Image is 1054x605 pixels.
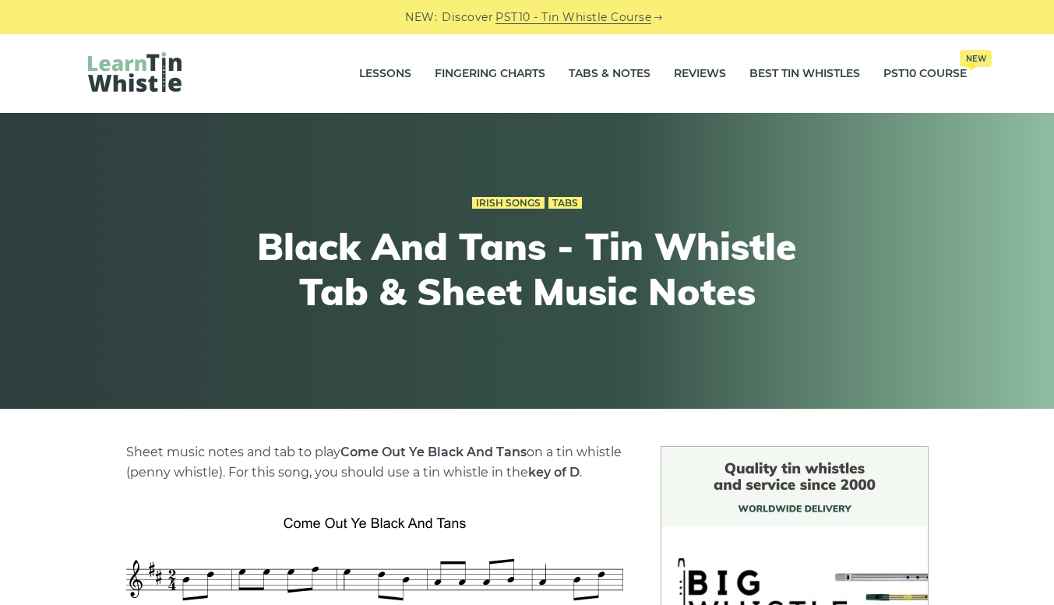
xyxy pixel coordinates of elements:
a: PST10 CourseNew [883,55,967,93]
a: Fingering Charts [435,55,545,93]
h1: Black And Tans - Tin Whistle Tab & Sheet Music Notes [241,224,814,314]
span: New [960,50,992,67]
a: Tabs & Notes [569,55,650,93]
img: LearnTinWhistle.com [88,52,182,92]
a: Lessons [359,55,411,93]
strong: key of D [528,465,580,480]
a: Reviews [674,55,726,93]
a: Best Tin Whistles [749,55,860,93]
p: Sheet music notes and tab to play on a tin whistle (penny whistle). For this song, you should use... [126,442,623,483]
a: Tabs [548,197,582,209]
strong: Come Out Ye Black And Tans [340,445,527,459]
a: Irish Songs [472,197,545,209]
